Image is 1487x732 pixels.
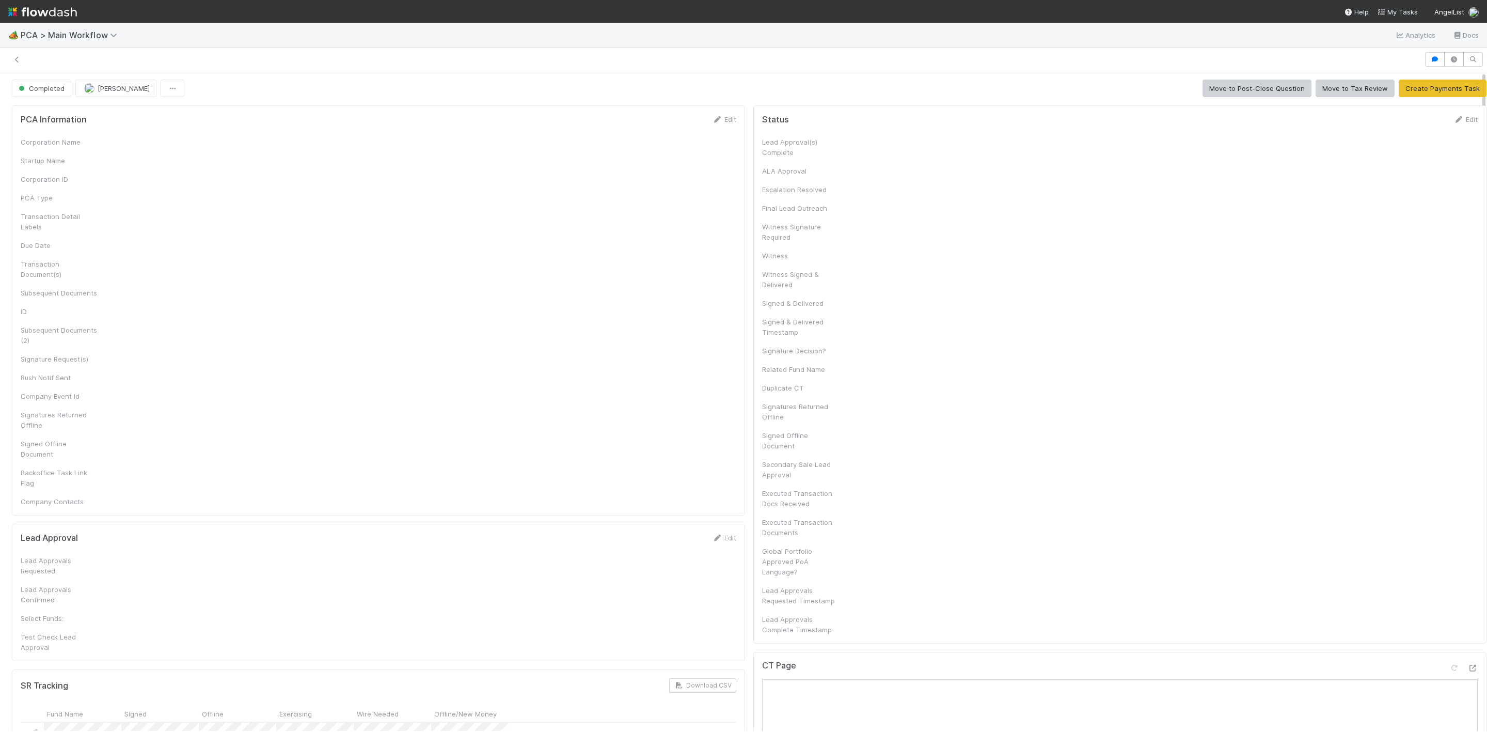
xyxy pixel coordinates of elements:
div: Company Contacts [21,496,98,507]
div: ID [21,306,98,317]
div: Signed Offline Document [762,430,840,451]
div: Signatures Returned Offline [21,410,98,430]
button: Move to Tax Review [1316,80,1395,97]
h5: CT Page [762,661,796,671]
div: Fund Name [44,705,121,721]
h5: Lead Approval [21,533,78,543]
div: Transaction Document(s) [21,259,98,279]
a: My Tasks [1377,7,1418,17]
button: [PERSON_NAME] [75,80,156,97]
div: Signed Offline Document [21,439,98,459]
div: Subsequent Documents [21,288,98,298]
div: Select Funds: [21,613,98,624]
div: Witness Signed & Delivered [762,269,840,290]
div: Executed Transaction Documents [762,517,840,538]
div: Backoffice Task Link Flag [21,468,98,488]
button: Move to Post-Close Question [1203,80,1311,97]
div: Signature Request(s) [21,354,98,364]
span: 🏕️ [8,30,19,39]
div: ALA Approval [762,166,840,176]
div: Corporation Name [21,137,98,147]
div: Signed [121,705,199,721]
div: Duplicate CT [762,383,840,393]
a: Edit [712,115,736,123]
img: avatar_d7f67417-030a-43ce-a3ce-a315a3ccfd08.png [84,83,94,94]
h5: Status [762,115,789,125]
span: [PERSON_NAME] [98,84,150,92]
div: Offline [199,705,276,721]
div: Due Date [21,240,98,251]
div: Witness [762,251,840,261]
div: Lead Approvals Confirmed [21,584,98,605]
div: Wire Needed [354,705,431,721]
span: Completed [17,84,65,92]
div: Signed & Delivered Timestamp [762,317,840,337]
div: Executed Transaction Docs Received [762,488,840,509]
div: PCA Type [21,193,98,203]
h5: SR Tracking [21,681,68,691]
div: Witness Signature Required [762,222,840,242]
h5: PCA Information [21,115,87,125]
div: Exercising [276,705,354,721]
div: Test Check Lead Approval [21,632,98,652]
div: Global Portfolio Approved PoA Language? [762,546,840,577]
div: Lead Approvals Complete Timestamp [762,614,840,635]
div: Signature Decision? [762,346,840,356]
div: Lead Approval(s) Complete [762,137,840,158]
button: Create Payments Task [1399,80,1486,97]
div: Secondary Sale Lead Approval [762,459,840,480]
div: Lead Approvals Requested Timestamp [762,585,840,606]
button: Download CSV [669,678,736,693]
div: Transaction Detail Labels [21,211,98,232]
div: Escalation Resolved [762,184,840,195]
span: AngelList [1434,8,1464,16]
div: Signed & Delivered [762,298,840,308]
button: Completed [12,80,71,97]
div: Related Fund Name [762,364,840,375]
div: Corporation ID [21,174,98,184]
div: Rush Notif Sent [21,372,98,383]
div: Help [1344,7,1369,17]
div: Company Event Id [21,391,98,401]
div: Offline/New Money [431,705,509,721]
img: logo-inverted-e16ddd16eac7371096b0.svg [8,3,77,21]
a: Edit [1453,115,1478,123]
a: Docs [1452,29,1479,41]
div: Startup Name [21,155,98,166]
div: Lead Approvals Requested [21,555,98,576]
div: Subsequent Documents (2) [21,325,98,346]
img: avatar_d7f67417-030a-43ce-a3ce-a315a3ccfd08.png [1468,7,1479,18]
div: Signatures Returned Offline [762,401,840,422]
span: PCA > Main Workflow [21,30,122,40]
a: Edit [712,534,736,542]
span: My Tasks [1377,8,1418,16]
a: Analytics [1395,29,1436,41]
div: Final Lead Outreach [762,203,840,213]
